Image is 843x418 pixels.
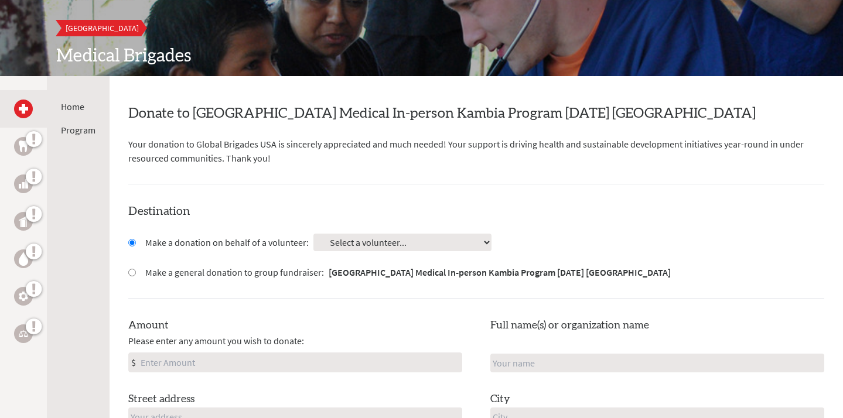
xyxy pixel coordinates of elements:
a: Legal Empowerment [14,324,33,343]
a: Program [61,124,95,136]
h2: Medical Brigades [56,46,787,67]
a: Medical [14,100,33,118]
img: Public Health [19,215,28,227]
li: Program [61,123,95,137]
span: [GEOGRAPHIC_DATA] [66,23,139,33]
img: Medical [19,104,28,114]
h2: Donate to [GEOGRAPHIC_DATA] Medical In-person Kambia Program [DATE] [GEOGRAPHIC_DATA] [128,104,824,123]
img: Business [19,179,28,189]
strong: [GEOGRAPHIC_DATA] Medical In-person Kambia Program [DATE] [GEOGRAPHIC_DATA] [329,266,671,278]
p: Your donation to Global Brigades USA is sincerely appreciated and much needed! Your support is dr... [128,137,824,165]
label: City [490,391,510,407]
a: Public Health [14,212,33,231]
label: Amount [128,317,169,334]
span: Please enter any amount you wish to donate: [128,334,304,348]
a: Engineering [14,287,33,306]
a: Home [61,101,84,112]
a: [GEOGRAPHIC_DATA] [56,20,148,36]
input: Your name [490,354,824,372]
img: Dental [19,141,28,152]
img: Legal Empowerment [19,330,28,337]
a: Water [14,249,33,268]
label: Make a donation on behalf of a volunteer: [145,235,309,249]
input: Enter Amount [138,353,462,372]
a: Business [14,174,33,193]
img: Water [19,252,28,265]
a: Dental [14,137,33,156]
li: Home [61,100,95,114]
label: Make a general donation to group fundraiser: [145,265,671,279]
h4: Destination [128,203,824,220]
div: $ [129,353,138,372]
label: Street address [128,391,194,407]
label: Full name(s) or organization name [490,317,649,334]
img: Engineering [19,292,28,301]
